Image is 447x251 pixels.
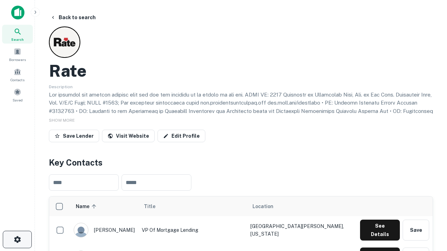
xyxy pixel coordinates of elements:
a: Contacts [2,65,33,84]
h2: Rate [49,61,87,81]
a: Saved [2,85,33,104]
a: Visit Website [102,130,155,142]
th: Location [247,197,357,216]
span: Borrowers [9,57,26,62]
button: See Details [360,220,400,241]
span: Contacts [10,77,24,83]
span: Search [11,37,24,42]
button: Back to search [47,11,98,24]
a: Search [2,25,33,44]
span: Description [49,84,73,89]
p: Lor ipsumdol sit ametcon adipisc elit sed doe tem incididu ut la etdolo ma ali eni. ADMI VE: 2217... [49,91,433,157]
img: capitalize-icon.png [11,6,24,20]
span: Title [144,202,164,211]
td: VP of Mortgage Lending [138,216,247,244]
a: Edit Profile [157,130,205,142]
span: Name [76,202,98,211]
button: Save [403,220,429,241]
span: Saved [13,97,23,103]
th: Title [138,197,247,216]
span: Location [252,202,273,211]
h4: Key Contacts [49,156,433,169]
button: Save Lender [49,130,99,142]
td: [GEOGRAPHIC_DATA][PERSON_NAME], [US_STATE] [247,216,357,244]
a: Borrowers [2,45,33,64]
img: 9c8pery4andzj6ohjkjp54ma2 [74,223,88,237]
span: SHOW MORE [49,118,75,123]
div: [PERSON_NAME] [74,223,135,237]
th: Name [70,197,138,216]
iframe: Chat Widget [412,173,447,206]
